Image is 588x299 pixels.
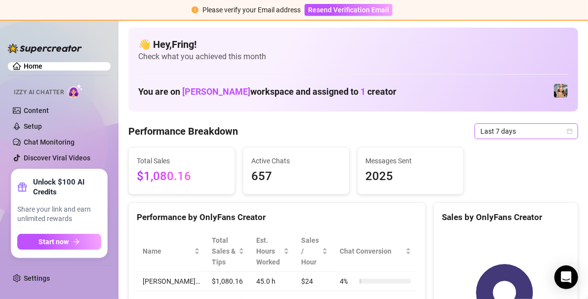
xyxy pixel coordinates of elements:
div: Sales by OnlyFans Creator [442,211,570,224]
span: arrow-right [73,238,80,245]
h4: Performance Breakdown [128,124,238,138]
h1: You are on workspace and assigned to creator [138,86,396,97]
td: $24 [295,272,334,291]
span: 1 [360,86,365,97]
span: [PERSON_NAME] [182,86,250,97]
span: Active Chats [251,155,341,166]
span: Izzy AI Chatter [14,88,64,97]
span: Share your link and earn unlimited rewards [17,205,101,224]
span: Sales / Hour [301,235,320,267]
strong: Unlock $100 AI Credits [33,177,101,197]
span: exclamation-circle [192,6,198,13]
a: Content [24,107,49,114]
button: Start nowarrow-right [17,234,101,250]
img: AI Chatter [68,84,83,98]
span: 4 % [340,276,355,287]
span: Chat Conversion [340,246,403,257]
th: Sales / Hour [295,231,334,272]
th: Chat Conversion [334,231,417,272]
div: Est. Hours Worked [256,235,281,267]
span: 2025 [366,167,456,186]
a: Settings [24,274,50,282]
td: 45.0 h [250,272,295,291]
span: Check what you achieved this month [138,51,568,62]
span: $1,080.16 [137,167,227,186]
div: Please verify your Email address [202,4,301,15]
span: Name [143,246,192,257]
button: Resend Verification Email [305,4,392,16]
img: logo-BBDzfeDw.svg [8,43,82,53]
th: Name [137,231,206,272]
th: Total Sales & Tips [206,231,250,272]
span: gift [17,182,27,192]
span: 657 [251,167,341,186]
a: Discover Viral Videos [24,154,90,162]
span: calendar [567,128,573,134]
td: [PERSON_NAME]… [137,272,206,291]
a: Setup [24,122,42,130]
span: Last 7 days [480,124,572,139]
span: Messages Sent [366,155,456,166]
span: Total Sales & Tips [212,235,236,267]
img: Veronica [554,84,568,98]
div: Performance by OnlyFans Creator [137,211,417,224]
span: Total Sales [137,155,227,166]
span: Start now [39,238,69,246]
div: Open Intercom Messenger [554,265,578,289]
a: Home [24,62,42,70]
a: Chat Monitoring [24,138,75,146]
h4: 👋 Hey, Fring ! [138,37,568,51]
td: $1,080.16 [206,272,250,291]
span: Resend Verification Email [308,6,389,14]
